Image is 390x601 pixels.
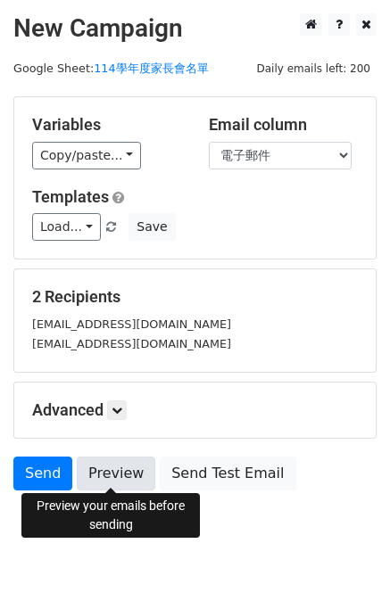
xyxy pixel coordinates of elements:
[77,457,155,490] a: Preview
[32,287,358,307] h5: 2 Recipients
[94,62,208,75] a: 114學年度家長會名單
[160,457,295,490] a: Send Test Email
[32,400,358,420] h5: Advanced
[32,187,109,206] a: Templates
[32,142,141,169] a: Copy/paste...
[129,213,175,241] button: Save
[21,493,200,538] div: Preview your emails before sending
[32,213,101,241] a: Load...
[32,115,182,135] h5: Variables
[301,515,390,601] div: 聊天小工具
[250,59,377,78] span: Daily emails left: 200
[32,337,231,350] small: [EMAIL_ADDRESS][DOMAIN_NAME]
[13,13,377,44] h2: New Campaign
[32,317,231,331] small: [EMAIL_ADDRESS][DOMAIN_NAME]
[13,62,209,75] small: Google Sheet:
[13,457,72,490] a: Send
[301,515,390,601] iframe: Chat Widget
[209,115,359,135] h5: Email column
[250,62,377,75] a: Daily emails left: 200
